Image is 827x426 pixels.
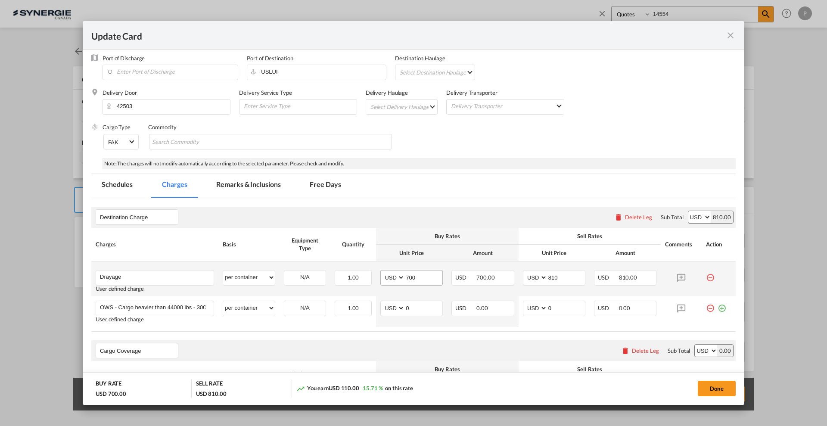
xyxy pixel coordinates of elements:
input: 700 [405,271,442,283]
div: Basis [223,240,275,248]
div: 0.00 [717,345,733,357]
md-icon: icon-minus-circle-outline red-400-fg [706,301,715,309]
label: Delivery Service Type [239,89,292,96]
div: USD 810.00 [196,390,227,398]
span: 1.00 [348,305,359,311]
span: 1.00 [348,274,359,281]
label: Delivery Transporter [446,89,497,96]
th: Action [702,361,736,395]
div: Note: The charges will not modify automatically according to the selected parameter. Please check... [102,158,736,170]
input: Enter Port of Discharge [107,65,238,78]
input: Enter Service Type [243,100,357,112]
span: USD 110.00 [329,385,359,392]
input: Leg Name [100,211,178,224]
md-pagination-wrapper: Use the left and right arrow keys to navigate between tabs [91,174,360,198]
button: Delete Leg [621,347,659,354]
md-input-container: Drayage [96,271,214,283]
span: USD [455,305,475,311]
md-input-container: OWS - Cargo heavier than 44000 lbs - 300 usd per container [96,301,214,314]
div: Quantity [335,240,372,248]
input: Leg Name [100,344,178,357]
md-icon: icon-delete [614,213,623,221]
div: User defined charge [96,316,214,323]
md-icon: icon-trending-up [296,384,305,393]
md-tab-item: Schedules [91,174,143,198]
span: 700.00 [476,274,494,281]
div: User defined charge [96,286,214,292]
div: Delete Leg [625,214,652,221]
div: N/A [284,301,326,314]
div: N/A [284,271,326,284]
input: Enter Port of Destination [251,65,386,78]
span: 15.71 % [363,385,383,392]
md-icon: icon-minus-circle-outline red-400-fg [706,270,715,279]
md-tab-item: Remarks & Inclusions [206,174,291,198]
label: Commodity [148,124,177,131]
span: 810.00 [619,274,637,281]
md-dialog: Update Card Port ... [83,21,744,404]
input: Search Commodity [152,135,231,149]
select: per container [223,301,275,315]
label: Destination Haulage [395,55,445,62]
div: Sell Rates [523,365,657,373]
div: Buy Rates [380,365,514,373]
div: Delete Leg [632,347,659,354]
span: USD [455,274,475,281]
md-tab-item: Charges [152,174,197,198]
label: Delivery Door [103,89,137,96]
div: FAK [108,139,118,146]
md-icon: icon-delete [621,346,630,355]
label: Port of Destination [247,55,293,62]
th: Unit Price [519,245,590,261]
div: Sell Rates [523,232,657,240]
md-select: Select Cargo type: FAK [103,134,139,149]
th: Unit Price [376,245,447,261]
div: 810.00 [711,211,733,223]
div: Equipment Type [284,370,326,386]
md-select: Delivery Transporter [450,100,564,112]
div: Sub Total [661,213,683,221]
input: 810 [547,271,585,283]
md-tab-item: Free Days [299,174,351,198]
input: Charge Name [100,271,214,283]
button: Done [698,381,736,396]
md-select: Select Delivery Haulage [370,100,438,113]
div: Update Card [91,30,725,40]
div: BUY RATE [96,379,121,389]
button: Delete Leg [614,214,652,221]
th: Action [702,228,736,261]
span: 0.00 [619,305,631,311]
th: Comments [661,228,701,261]
span: 0.00 [476,305,488,311]
div: USD 700.00 [96,390,126,398]
label: Port of Discharge [103,55,145,62]
span: USD [598,305,618,311]
div: Buy Rates [380,232,514,240]
input: 0 [405,301,442,314]
input: 0 [547,301,585,314]
th: Amount [447,245,518,261]
label: Delivery Haulage [366,89,408,96]
md-select: Select Destination Haulage [399,65,474,79]
md-icon: icon-plus-circle-outline green-400-fg [718,301,726,309]
div: Sub Total [668,347,690,354]
input: Charge Name [100,301,214,314]
input: Enter Delivery Door [107,100,230,112]
div: Equipment Type [284,236,326,252]
label: Cargo Type [103,124,131,131]
md-icon: icon-close fg-AAA8AD m-0 pointer [725,30,736,40]
span: USD [598,274,618,281]
md-chips-wrap: Chips container with autocompletion. Enter the text area, type text to search, and then use the u... [149,134,392,149]
div: You earn on this rate [296,384,413,393]
th: Comments [661,361,701,395]
img: cargo.png [91,123,98,130]
th: Amount [590,245,661,261]
select: per container [223,271,275,284]
div: SELL RATE [196,379,223,389]
div: Charges [96,240,214,248]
